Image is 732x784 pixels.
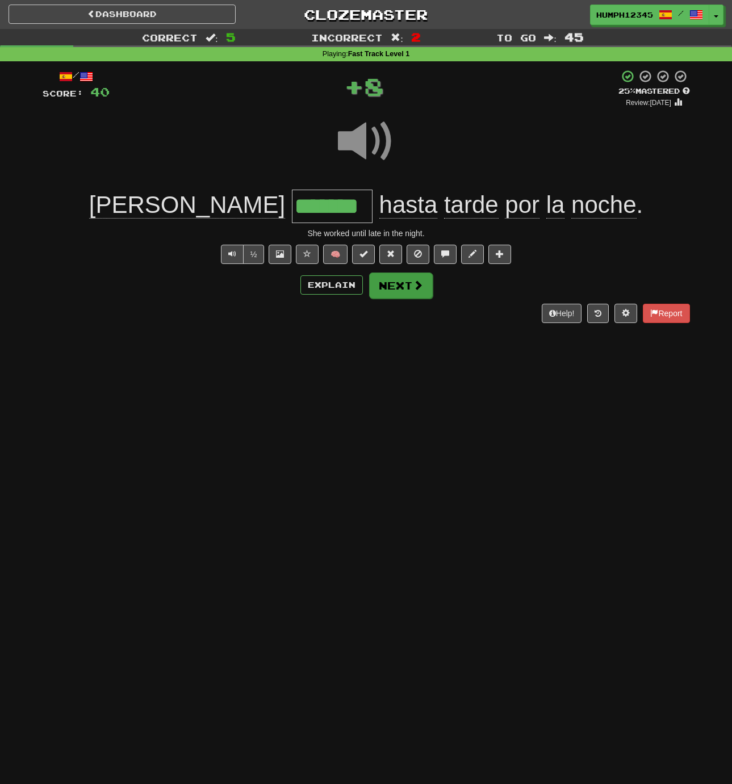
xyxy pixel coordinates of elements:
[206,33,218,43] span: :
[596,10,653,20] span: HUMPH12345
[461,245,484,264] button: Edit sentence (alt+d)
[678,9,684,17] span: /
[89,191,285,219] span: [PERSON_NAME]
[221,245,244,264] button: Play sentence audio (ctl+space)
[269,245,291,264] button: Show image (alt+x)
[373,191,643,219] span: .
[43,89,83,98] span: Score:
[587,304,609,323] button: Round history (alt+y)
[643,304,689,323] button: Report
[544,33,557,43] span: :
[311,32,383,43] span: Incorrect
[391,33,403,43] span: :
[142,32,198,43] span: Correct
[626,99,671,107] small: Review: [DATE]
[496,32,536,43] span: To go
[300,275,363,295] button: Explain
[243,245,265,264] button: ½
[296,245,319,264] button: Favorite sentence (alt+f)
[590,5,709,25] a: HUMPH12345 /
[407,245,429,264] button: Ignore sentence (alt+i)
[546,191,565,219] span: la
[323,245,348,264] button: 🧠
[505,191,539,219] span: por
[379,191,438,219] span: hasta
[352,245,375,264] button: Set this sentence to 100% Mastered (alt+m)
[226,30,236,44] span: 5
[411,30,421,44] span: 2
[219,245,265,264] div: Text-to-speech controls
[43,69,110,83] div: /
[618,86,690,97] div: Mastered
[571,191,636,219] span: noche
[488,245,511,264] button: Add to collection (alt+a)
[542,304,582,323] button: Help!
[444,191,499,219] span: tarde
[253,5,480,24] a: Clozemaster
[434,245,457,264] button: Discuss sentence (alt+u)
[344,69,364,103] span: +
[618,86,635,95] span: 25 %
[43,228,690,239] div: She worked until late in the night.
[564,30,584,44] span: 45
[379,245,402,264] button: Reset to 0% Mastered (alt+r)
[369,272,433,299] button: Next
[90,85,110,99] span: 40
[348,50,410,58] strong: Fast Track Level 1
[364,72,384,100] span: 8
[9,5,236,24] a: Dashboard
